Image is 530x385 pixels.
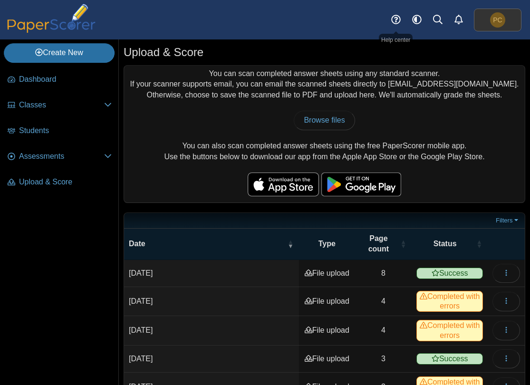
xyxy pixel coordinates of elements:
[4,68,116,91] a: Dashboard
[355,287,412,316] td: 4
[4,94,116,117] a: Classes
[129,297,153,305] time: Jun 21, 2025 at 5:54 PM
[299,346,355,373] td: File upload
[4,171,116,194] a: Upload & Score
[288,229,293,260] span: Date : Activate to remove sorting
[476,229,482,260] span: Status : Activate to sort
[493,17,502,23] span: Phil Cohen
[355,346,412,373] td: 3
[318,240,336,248] span: Type
[4,120,116,143] a: Students
[129,355,153,363] time: Jun 21, 2025 at 5:48 PM
[299,287,355,316] td: File upload
[294,111,355,130] a: Browse files
[19,151,104,162] span: Assessments
[355,316,412,345] td: 4
[493,216,522,225] a: Filters
[355,260,412,287] td: 8
[129,269,153,277] time: Jun 21, 2025 at 6:22 PM
[248,173,319,196] img: apple-store-badge.svg
[4,43,115,62] a: Create New
[416,320,483,341] span: Completed with errors
[4,4,99,33] img: PaperScorer
[19,100,104,110] span: Classes
[321,173,401,196] img: google-play-badge.png
[299,316,355,345] td: File upload
[379,34,413,47] div: Help center
[4,145,116,168] a: Assessments
[124,66,525,202] div: You can scan completed answer sheets using any standard scanner. If your scanner supports email, ...
[19,177,112,187] span: Upload & Score
[129,240,145,248] span: Date
[304,116,345,124] span: Browse files
[299,260,355,287] td: File upload
[129,326,153,334] time: Jun 21, 2025 at 5:54 PM
[124,44,203,60] h1: Upload & Score
[416,353,483,365] span: Success
[368,234,389,253] span: Page count
[4,26,99,34] a: PaperScorer
[400,229,406,260] span: Page count : Activate to sort
[490,12,505,28] span: Phil Cohen
[474,9,521,31] a: Phil Cohen
[434,240,457,248] span: Status
[416,291,483,312] span: Completed with errors
[19,125,112,136] span: Students
[416,268,483,279] span: Success
[19,74,112,85] span: Dashboard
[448,10,469,30] a: Alerts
